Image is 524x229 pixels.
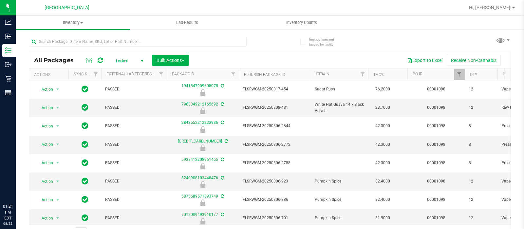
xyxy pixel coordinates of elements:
span: Action [36,85,53,94]
span: Sync from Compliance System [220,194,224,199]
a: 00001098 [427,216,445,220]
inline-svg: Inventory [5,47,11,54]
span: Action [36,140,53,149]
span: Sync from Compliance System [220,84,224,88]
span: Bulk Actions [157,58,184,63]
span: PASSED [105,142,163,148]
a: PO ID [413,72,422,76]
span: FLSRWGM-20250806-886 [243,197,307,203]
span: All Packages [34,57,80,64]
span: FLSRWGM-20250817-454 [243,86,307,92]
span: In Sync [82,195,88,204]
span: 42.3000 [372,158,393,168]
a: 00001098 [427,87,445,91]
div: Launch Hold [166,181,240,188]
a: Filter [357,69,368,80]
span: 81.9000 [372,213,393,223]
span: select [54,122,62,131]
span: FLSRWGM-20250806-923 [243,178,307,184]
a: THC% [373,72,384,77]
span: Inventory Counts [277,20,326,26]
a: External Lab Test Result [106,72,158,76]
a: 00001098 [427,105,445,110]
span: Sync from Compliance System [220,157,224,162]
p: 08/22 [3,221,13,226]
span: Action [36,103,53,112]
a: Inventory Counts [244,16,359,29]
iframe: Resource center [7,177,26,196]
a: 2843552212223986 [181,120,218,125]
div: Launch Hold [166,200,240,206]
span: PASSED [105,178,163,184]
span: Include items not tagged for facility [309,37,342,47]
a: 00001098 [427,197,445,202]
span: In Sync [82,85,88,94]
span: FLSRWGM-20250806-701 [243,215,307,221]
div: Actions [34,72,66,77]
span: Action [36,122,53,131]
a: Filter [454,69,465,80]
span: In Sync [82,103,88,112]
a: 00001098 [427,161,445,165]
div: Launch Hold [166,218,240,225]
span: 23.7000 [372,103,393,112]
a: 00001098 [427,179,445,183]
div: Newly Received [166,89,240,96]
inline-svg: Analytics [5,19,11,26]
inline-svg: Retail [5,75,11,82]
a: 1941847909608078 [181,84,218,88]
a: Package ID [172,72,194,76]
a: 7963349212165692 [181,102,218,106]
button: Export to Excel [403,55,447,66]
span: select [54,195,62,204]
span: 8 [469,142,494,148]
span: In Sync [82,213,88,222]
a: 00001098 [427,142,445,147]
span: Action [36,158,53,167]
a: Qty [470,72,477,77]
span: 8 [469,160,494,166]
span: PASSED [105,123,163,129]
div: Launch Hold [166,163,240,169]
a: 5938412208961465 [181,157,218,162]
span: select [54,214,62,223]
span: FLSRWGM-20250808-481 [243,105,307,111]
span: 82.4000 [372,195,393,204]
span: Action [36,214,53,223]
inline-svg: Inbound [5,33,11,40]
a: Filter [228,69,239,80]
span: 12 [469,86,494,92]
p: 01:21 PM EDT [3,203,13,221]
span: 12 [469,215,494,221]
span: In Sync [82,140,88,149]
span: select [54,158,62,167]
span: PASSED [105,215,163,221]
a: Inventory [16,16,130,29]
div: Newly Received [166,107,240,114]
span: select [54,85,62,94]
span: Sync from Compliance System [220,176,224,180]
span: Action [36,195,53,204]
span: Sync from Compliance System [224,139,228,143]
span: Sugar Rush [315,86,364,92]
a: 7012009493910177 [181,212,218,217]
a: 8240908103448476 [181,176,218,180]
a: Strain [316,72,329,76]
button: Bulk Actions [152,55,189,66]
span: 82.4000 [372,177,393,186]
iframe: Resource center unread badge [19,176,27,183]
span: PASSED [105,105,163,111]
span: Sync from Compliance System [220,102,224,106]
a: Sync Status [74,72,99,76]
span: 12 [469,197,494,203]
span: Hi, [PERSON_NAME]! [469,5,512,10]
inline-svg: Outbound [5,61,11,68]
a: Filter [90,69,101,80]
span: [GEOGRAPHIC_DATA] [45,5,89,10]
span: FLSRWGM-20250806-2772 [243,142,307,148]
span: In Sync [82,121,88,130]
span: PASSED [105,160,163,166]
span: 12 [469,178,494,184]
div: Launch Hold [166,126,240,133]
span: select [54,103,62,112]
